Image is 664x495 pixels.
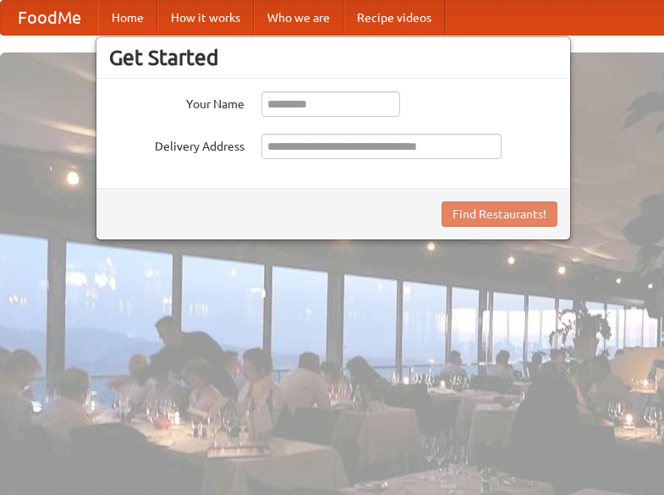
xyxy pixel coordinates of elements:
[157,1,254,35] a: How it works
[109,134,244,155] label: Delivery Address
[343,1,445,35] a: Recipe videos
[442,201,557,227] button: Find Restaurants!
[109,45,557,70] h3: Get Started
[109,91,244,113] label: Your Name
[254,1,343,35] a: Who we are
[98,1,157,35] a: Home
[1,1,98,35] a: FoodMe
